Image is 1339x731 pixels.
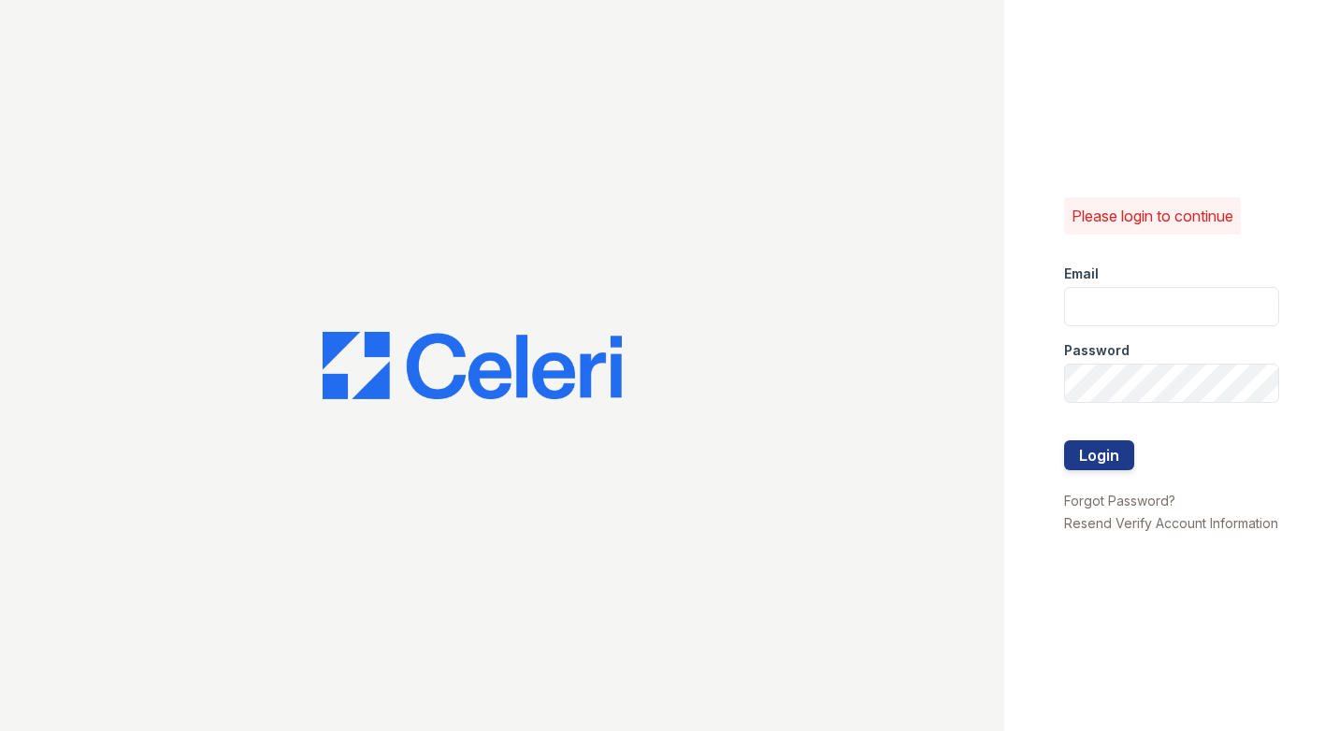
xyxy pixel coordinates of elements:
a: Forgot Password? [1064,493,1175,509]
button: Login [1064,440,1134,470]
p: Please login to continue [1072,205,1233,227]
img: CE_Logo_Blue-a8612792a0a2168367f1c8372b55b34899dd931a85d93a1a3d3e32e68fde9ad4.png [323,332,622,399]
label: Email [1064,265,1099,283]
a: Resend Verify Account Information [1064,515,1278,531]
label: Password [1064,341,1130,360]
